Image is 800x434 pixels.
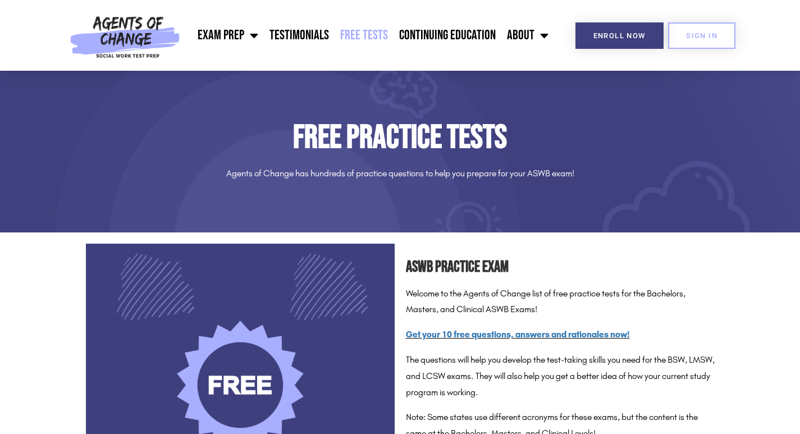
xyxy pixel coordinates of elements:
p: Welcome to the Agents of Change list of free practice tests for the Bachelors, Masters, and Clini... [406,286,715,318]
a: Continuing Education [394,21,501,49]
h2: ASWB Practice Exam [406,255,715,280]
a: Free Tests [335,21,394,49]
p: Agents of Change has hundreds of practice questions to help you prepare for your ASWB exam! [86,166,715,182]
a: Get your 10 free questions, answers and rationales now! [406,329,630,340]
nav: Menu [185,21,554,49]
p: The questions will help you develop the test-taking skills you need for the BSW, LMSW, and LCSW e... [406,352,715,400]
a: Testimonials [264,21,335,49]
h1: Free Practice Tests [86,121,715,154]
span: SIGN IN [686,32,717,39]
a: SIGN IN [668,22,735,49]
span: Enroll Now [593,32,646,39]
a: About [501,21,554,49]
a: Exam Prep [192,21,264,49]
a: Enroll Now [575,22,664,49]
